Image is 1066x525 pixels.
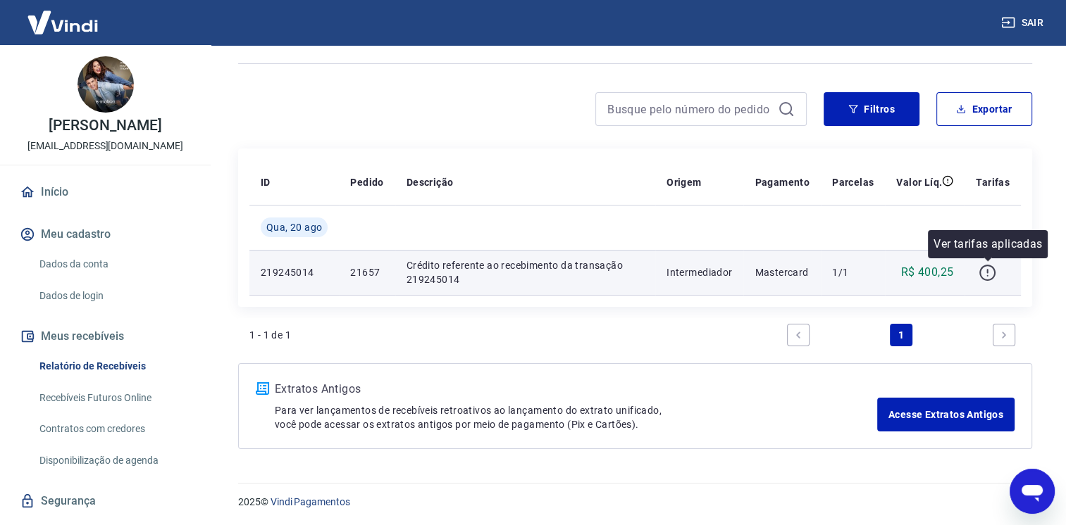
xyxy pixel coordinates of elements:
p: 21657 [350,265,383,279]
p: 2025 © [238,495,1032,510]
button: Exportar [936,92,1032,126]
p: Ver tarifas aplicadas [934,236,1042,253]
p: 219245014 [261,265,328,279]
p: Pagamento [755,175,810,189]
p: 1 - 1 de 1 [249,328,291,342]
p: Mastercard [755,265,810,279]
ul: Pagination [781,318,1021,352]
p: Extratos Antigos [275,381,877,398]
a: Acesse Extratos Antigos [877,398,1015,431]
p: Parcelas [832,175,874,189]
button: Filtros [824,92,919,126]
p: Para ver lançamentos de recebíveis retroativos ao lançamento do extrato unificado, você pode aces... [275,403,877,431]
img: ícone [256,382,269,395]
p: Intermediador [667,265,732,279]
a: Contratos com credores [34,415,194,443]
a: Recebíveis Futuros Online [34,384,194,412]
p: [EMAIL_ADDRESS][DOMAIN_NAME] [27,139,183,153]
p: Crédito referente ao recebimento da transação 219245014 [407,258,644,286]
a: Disponibilização de agenda [34,446,194,475]
a: Relatório de Recebíveis [34,352,194,381]
a: Dados de login [34,282,194,310]
a: Vindi Pagamentos [271,496,350,507]
input: Busque pelo número do pedido [607,99,772,120]
p: Valor Líq. [896,175,942,189]
img: Vindi [17,1,109,44]
p: [PERSON_NAME] [49,118,161,133]
p: Pedido [350,175,383,189]
p: 1/1 [832,265,874,279]
p: Origem [667,175,701,189]
p: Descrição [407,175,454,189]
button: Meus recebíveis [17,321,194,352]
a: Page 1 is your current page [890,324,912,346]
p: Tarifas [976,175,1010,189]
p: ID [261,175,271,189]
a: Previous page [787,324,810,346]
a: Segurança [17,486,194,517]
button: Meu cadastro [17,219,194,250]
img: c41cd4a7-6706-435c-940d-c4a4ed0e2a80.jpeg [78,56,134,113]
p: R$ 400,25 [901,264,954,281]
a: Início [17,177,194,208]
iframe: Botão para abrir a janela de mensagens [1010,469,1055,514]
span: Qua, 20 ago [266,220,322,234]
a: Dados da conta [34,250,194,279]
button: Sair [998,10,1049,36]
a: Next page [993,324,1015,346]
